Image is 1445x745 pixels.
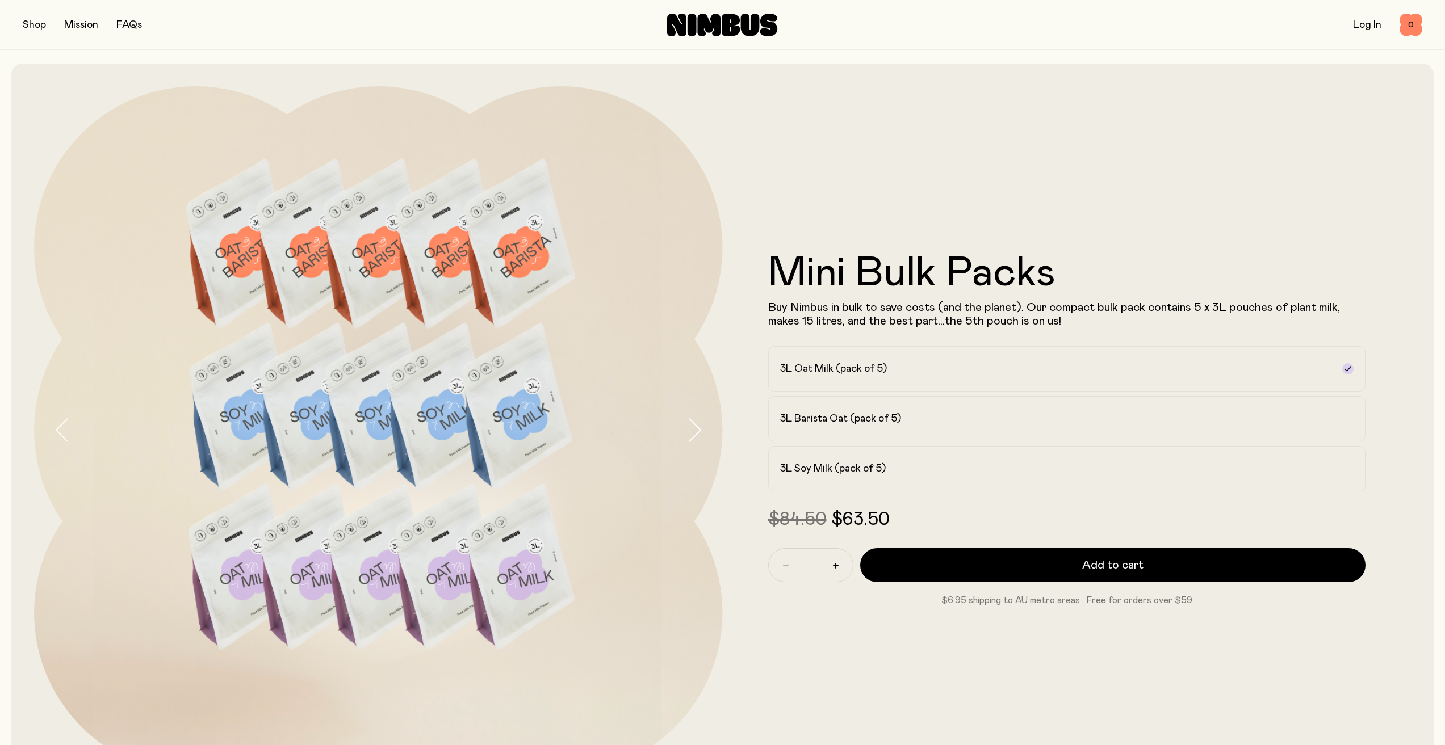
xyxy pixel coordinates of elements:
h2: 3L Oat Milk (pack of 5) [780,362,887,376]
a: FAQs [116,20,142,30]
a: Log In [1353,20,1381,30]
button: 0 [1400,14,1422,36]
span: $63.50 [831,511,890,529]
a: Mission [64,20,98,30]
p: $6.95 shipping to AU metro areas · Free for orders over $59 [768,594,1366,607]
h2: 3L Barista Oat (pack of 5) [780,412,901,426]
span: Add to cart [1082,557,1144,573]
h1: Mini Bulk Packs [768,253,1366,294]
h2: 3L Soy Milk (pack of 5) [780,462,886,475]
span: Buy Nimbus in bulk to save costs (and the planet). Our compact bulk pack contains 5 x 3L pouches ... [768,302,1340,327]
button: Add to cart [860,548,1366,582]
span: $84.50 [768,511,827,529]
